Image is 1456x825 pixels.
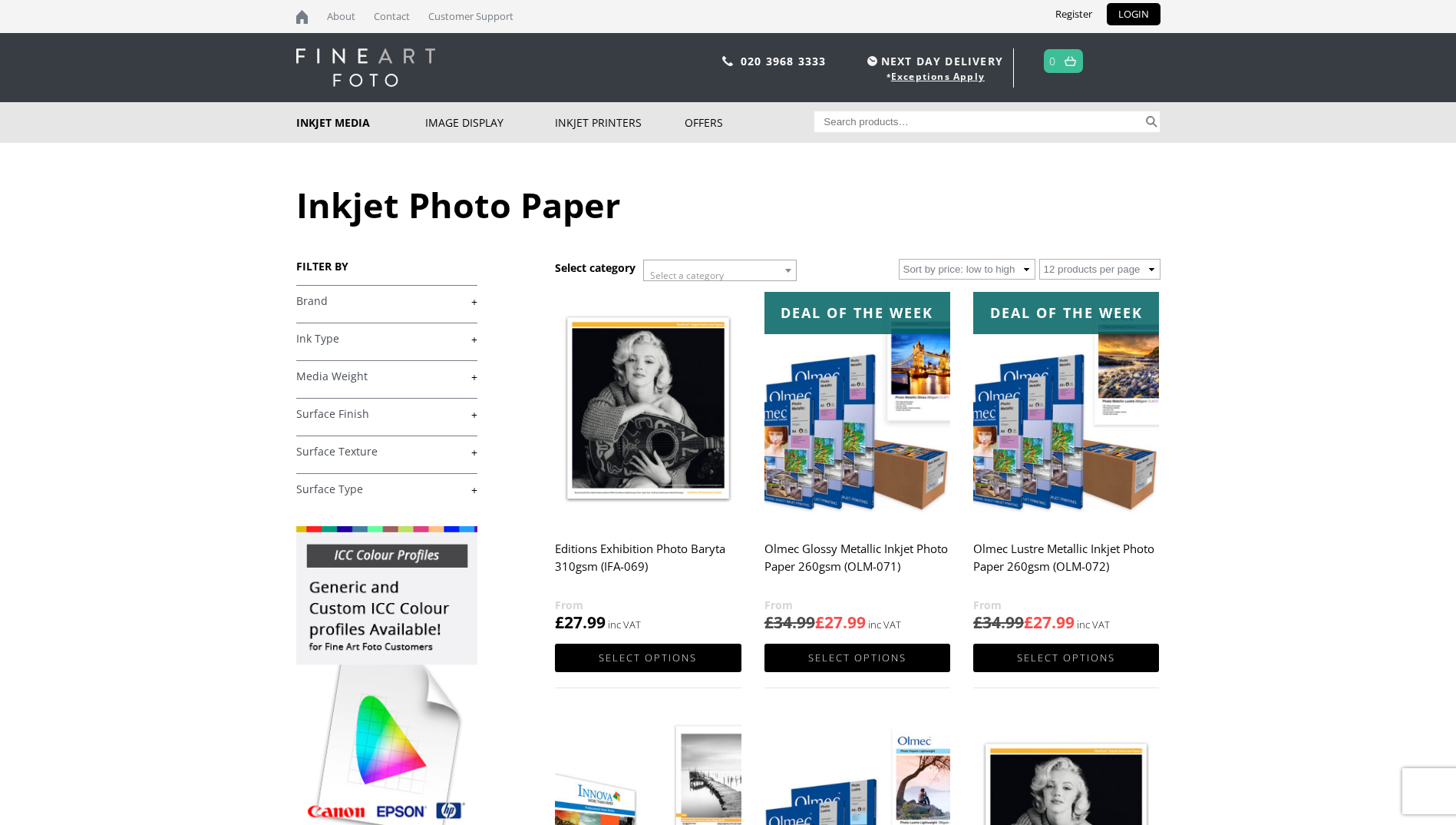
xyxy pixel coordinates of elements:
a: 020 3968 3333 [741,54,827,68]
h4: Brand [296,285,477,316]
bdi: 27.99 [815,611,866,633]
h3: FILTER BY [296,259,477,273]
img: Editions Exhibition Photo Baryta 310gsm (IFA-069) [555,292,741,525]
h4: Surface Texture [296,436,477,466]
a: 0 [1049,50,1056,72]
span: Select a category [650,269,724,282]
a: Deal of the week Olmec Lustre Metallic Inkjet Photo Paper 260gsm (OLM-072) £34.99£27.99 [973,292,1159,634]
h4: Surface Type [296,473,477,504]
bdi: 34.99 [764,611,815,633]
a: Select options for “Editions Exhibition Photo Baryta 310gsm (IFA-069)” [555,644,741,672]
a: + [296,294,477,309]
a: + [296,445,477,459]
h1: Inkjet Photo Paper [296,181,1161,228]
a: + [296,369,477,384]
a: Register [1044,3,1104,25]
h2: Olmec Lustre Metallic Inkjet Photo Paper 260gsm (OLM-072) [973,535,1159,596]
button: Search [1143,111,1161,132]
a: Editions Exhibition Photo Baryta 310gsm (IFA-069) £27.99 [555,292,741,634]
h4: Ink Type [296,323,477,353]
span: £ [555,611,564,633]
h2: Olmec Glossy Metallic Inkjet Photo Paper 260gsm (OLM-071) [764,535,950,596]
a: Image Display [425,102,555,143]
img: Olmec Lustre Metallic Inkjet Photo Paper 260gsm (OLM-072) [973,292,1159,525]
div: Deal of the week [764,292,950,334]
img: phone.svg [722,56,733,66]
a: Select options for “Olmec Lustre Metallic Inkjet Photo Paper 260gsm (OLM-072)” [973,644,1159,672]
a: Offers [685,102,814,143]
a: Deal of the week Olmec Glossy Metallic Inkjet Photo Paper 260gsm (OLM-071) £34.99£27.99 [764,292,950,634]
a: Exceptions Apply [891,70,985,83]
span: £ [764,611,774,633]
span: £ [815,611,824,633]
div: Deal of the week [973,292,1159,334]
span: £ [1024,611,1033,633]
span: £ [973,611,982,633]
bdi: 27.99 [1024,611,1075,633]
a: + [296,482,477,497]
span: NEXT DAY DELIVERY [863,52,1003,70]
img: logo-white.svg [296,48,435,87]
h4: Surface Finish [296,398,477,429]
a: + [296,407,477,422]
img: Olmec Glossy Metallic Inkjet Photo Paper 260gsm (OLM-071) [764,292,950,525]
img: basket.svg [1065,56,1076,66]
select: Shop order [899,259,1035,280]
h4: Media Weight [296,360,477,391]
h2: Editions Exhibition Photo Baryta 310gsm (IFA-069) [555,535,741,596]
a: LOGIN [1107,3,1161,25]
h3: Select category [555,260,636,275]
bdi: 34.99 [973,611,1024,633]
a: Select options for “Olmec Glossy Metallic Inkjet Photo Paper 260gsm (OLM-071)” [764,644,950,672]
img: time.svg [867,56,877,66]
input: Search products… [814,111,1143,132]
bdi: 27.99 [555,611,606,633]
a: + [296,332,477,346]
a: Inkjet Media [296,102,426,143]
a: Inkjet Printers [555,102,685,143]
